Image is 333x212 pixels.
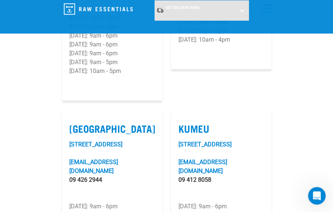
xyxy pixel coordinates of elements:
[69,123,155,134] label: [GEOGRAPHIC_DATA]
[69,31,155,40] p: [DATE]: 9am - 6pm
[69,176,102,183] a: 09 426 2944
[69,40,155,49] p: [DATE]: 9am - 6pm
[69,159,118,174] a: [EMAIL_ADDRESS][DOMAIN_NAME]
[166,6,200,10] span: Set Delivery Area
[69,141,122,148] a: [STREET_ADDRESS]
[69,58,155,67] p: [DATE]: 9am - 5pm
[69,49,155,58] p: [DATE]: 9am - 6pm
[178,202,264,211] p: [DATE]: 9am - 6pm
[178,141,232,148] a: [STREET_ADDRESS]
[64,3,133,15] img: Raw Essentials Logo
[69,202,155,211] p: [DATE]: 9am - 6pm
[178,123,264,134] label: Kumeu
[156,7,164,13] img: van-moving.png
[308,187,326,205] iframe: Intercom live chat
[178,176,211,183] a: 09 412 8058
[178,159,227,174] a: [EMAIL_ADDRESS][DOMAIN_NAME]
[178,35,264,44] p: [DATE]: 10am - 4pm
[69,67,155,76] p: [DATE]: 10am - 5pm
